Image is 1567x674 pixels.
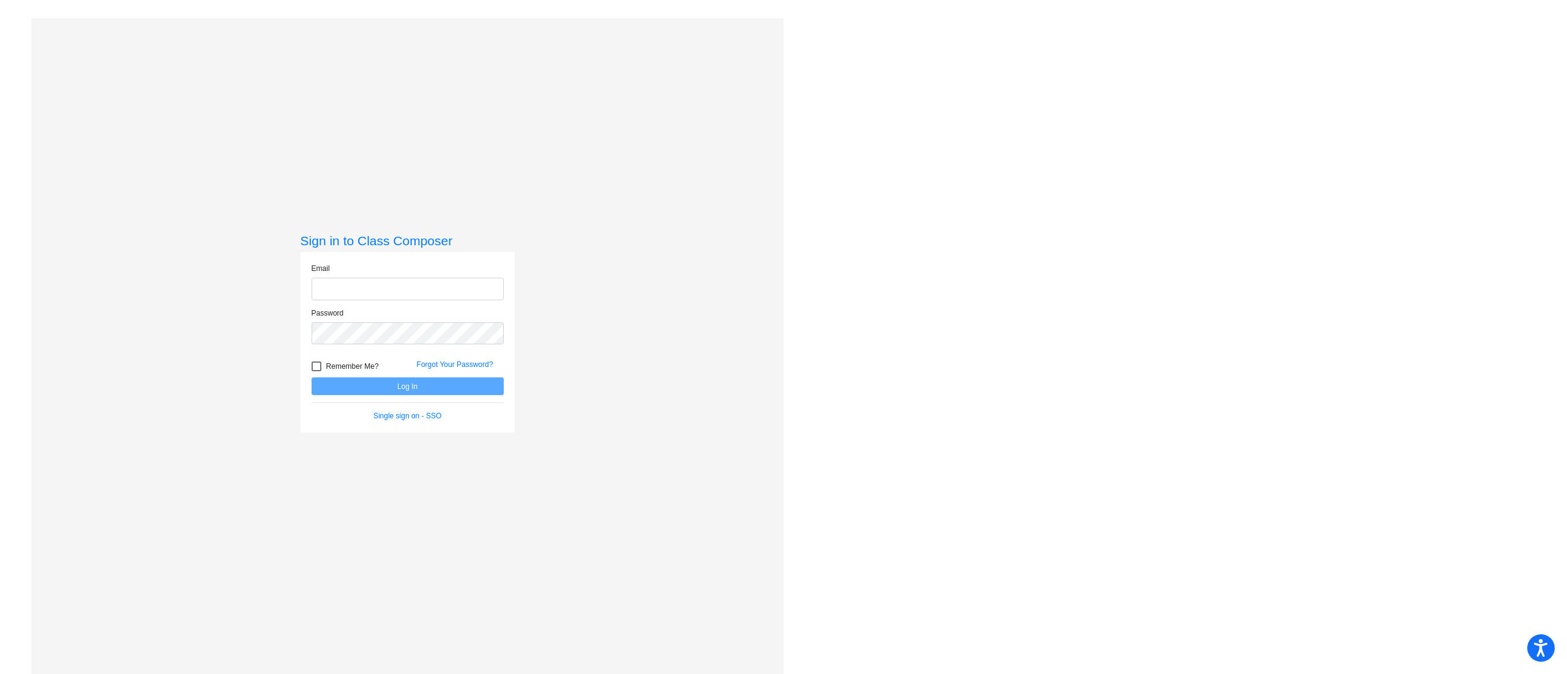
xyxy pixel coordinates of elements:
a: Forgot Your Password? [417,360,493,369]
h3: Sign in to Class Composer [301,233,515,248]
button: Log In [312,377,504,395]
label: Email [312,263,330,274]
label: Password [312,308,344,319]
span: Remember Me? [326,359,379,374]
a: Single sign on - SSO [373,412,441,420]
